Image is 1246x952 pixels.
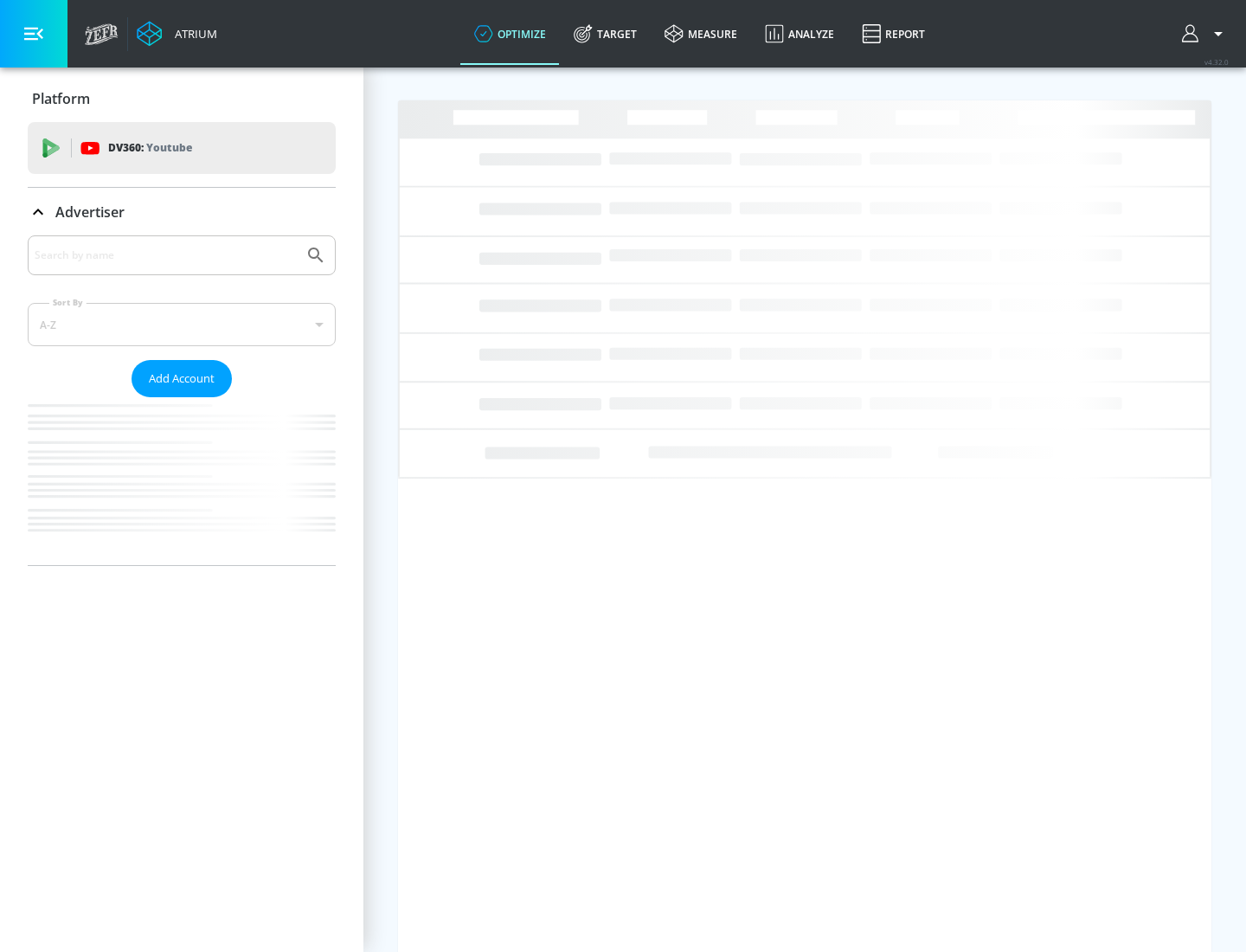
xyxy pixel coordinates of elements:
span: v 4.32.0 [1204,57,1229,67]
a: optimize [460,3,560,65]
div: Advertiser [28,188,336,236]
span: Add Account [149,369,215,389]
a: Atrium [137,21,217,47]
div: DV360: Youtube [28,122,336,174]
div: Atrium [168,26,217,42]
input: Search by name [35,244,297,267]
button: Add Account [132,360,232,397]
p: Platform [32,89,90,108]
div: Platform [28,74,336,123]
a: measure [651,3,751,65]
p: Youtube [146,138,192,157]
div: Advertiser [28,235,336,565]
nav: list of Advertiser [28,397,336,565]
a: Target [560,3,651,65]
a: Report [848,3,939,65]
a: Analyze [751,3,848,65]
p: Advertiser [55,203,125,222]
div: A-Z [28,303,336,346]
label: Sort By [49,297,87,308]
p: DV360: [108,138,192,158]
